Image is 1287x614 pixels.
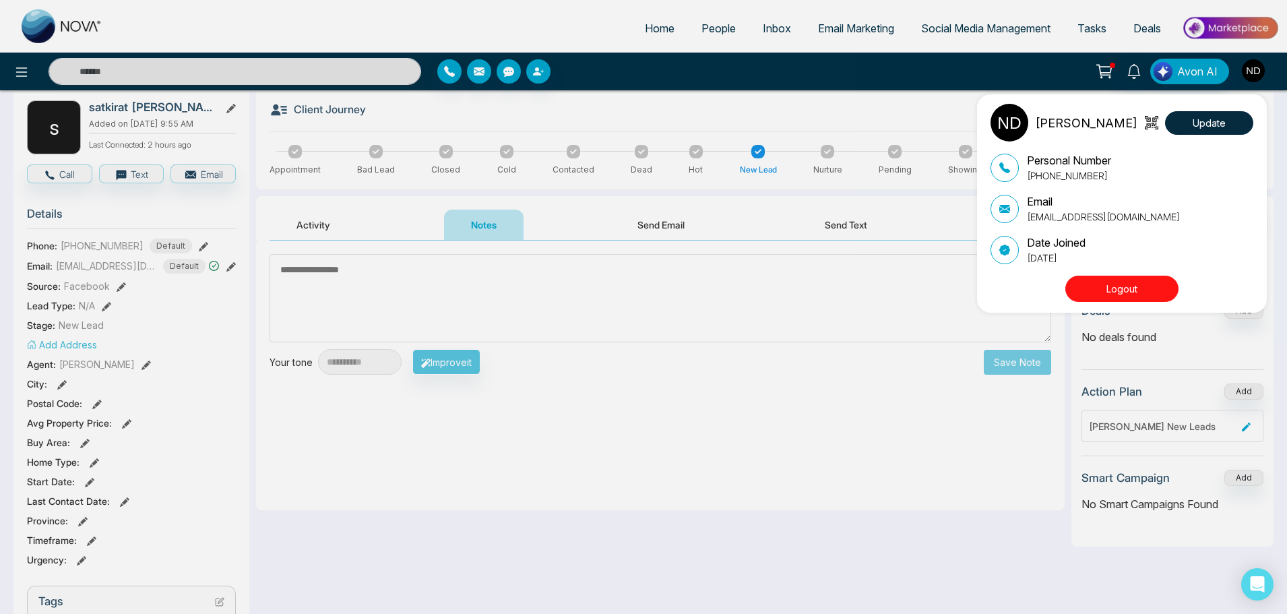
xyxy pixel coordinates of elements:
p: [PERSON_NAME] [1035,114,1137,132]
p: [PHONE_NUMBER] [1027,168,1111,183]
p: [DATE] [1027,251,1086,265]
p: [EMAIL_ADDRESS][DOMAIN_NAME] [1027,210,1180,224]
p: Email [1027,193,1180,210]
p: Date Joined [1027,235,1086,251]
p: Personal Number [1027,152,1111,168]
button: Logout [1065,276,1179,302]
div: Open Intercom Messenger [1241,568,1274,601]
button: Update [1165,111,1253,135]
